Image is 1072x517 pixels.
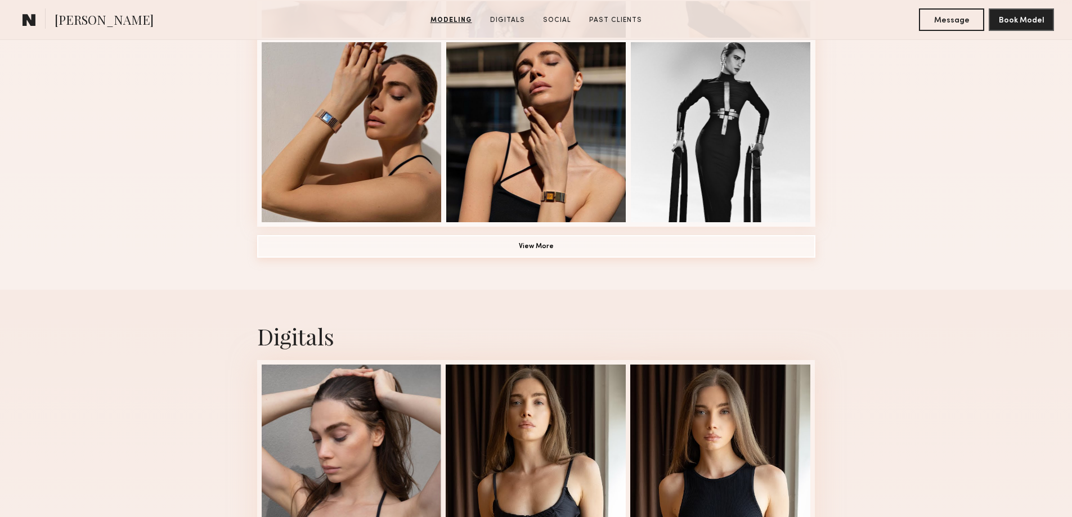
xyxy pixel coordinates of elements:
[539,15,576,25] a: Social
[989,15,1054,24] a: Book Model
[257,321,815,351] div: Digitals
[585,15,647,25] a: Past Clients
[426,15,477,25] a: Modeling
[55,11,154,31] span: [PERSON_NAME]
[486,15,530,25] a: Digitals
[989,8,1054,31] button: Book Model
[257,235,815,258] button: View More
[919,8,984,31] button: Message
